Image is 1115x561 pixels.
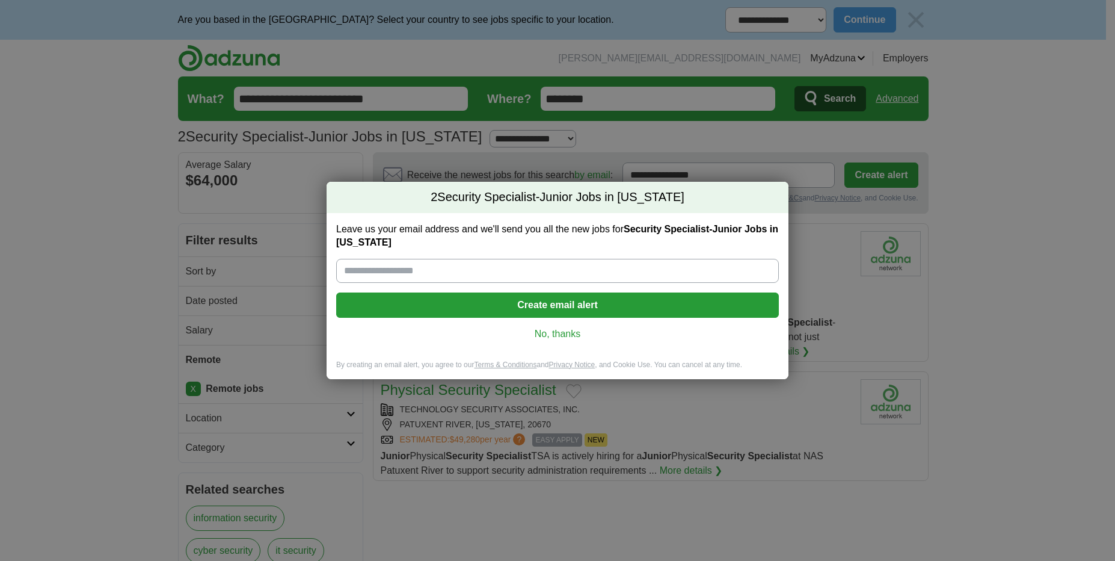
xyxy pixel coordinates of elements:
[327,182,788,213] h2: Security Specialist-Junior Jobs in [US_STATE]
[431,189,437,206] span: 2
[336,223,779,249] label: Leave us your email address and we'll send you all the new jobs for
[549,361,595,369] a: Privacy Notice
[474,361,536,369] a: Terms & Conditions
[336,293,779,318] button: Create email alert
[346,327,769,341] a: No, thanks
[336,224,778,247] strong: Security Specialist-Junior Jobs in [US_STATE]
[327,360,788,380] div: By creating an email alert, you agree to our and , and Cookie Use. You can cancel at any time.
